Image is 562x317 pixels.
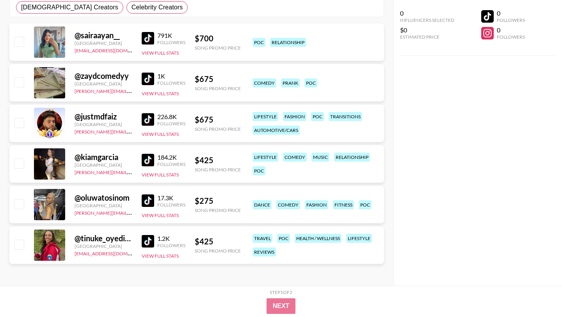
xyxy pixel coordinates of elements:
[346,234,372,243] div: lifestyle
[142,154,154,166] img: TikTok
[75,127,190,135] a: [PERSON_NAME][EMAIL_ADDRESS][DOMAIN_NAME]
[295,234,341,243] div: health / wellness
[253,166,265,175] div: poc
[132,3,183,12] span: Celebrity Creators
[195,45,241,51] div: Song Promo Price
[75,233,132,243] div: @ tinuke_oyediran
[157,202,185,208] div: Followers
[304,78,317,87] div: poc
[75,203,132,208] div: [GEOGRAPHIC_DATA]
[195,155,241,165] div: $ 425
[75,243,132,249] div: [GEOGRAPHIC_DATA]
[195,74,241,84] div: $ 675
[497,9,525,17] div: 0
[157,194,185,202] div: 17.3K
[157,39,185,45] div: Followers
[253,248,276,256] div: reviews
[195,167,241,173] div: Song Promo Price
[157,235,185,242] div: 1.2K
[276,200,300,209] div: comedy
[75,152,132,162] div: @ kiamgarcia
[253,38,265,47] div: poc
[142,212,179,218] button: View Full Stats
[523,278,553,308] iframe: Drift Widget Chat Controller
[195,126,241,132] div: Song Promo Price
[267,298,296,314] button: Next
[21,3,118,12] span: [DEMOGRAPHIC_DATA] Creators
[157,72,185,80] div: 1K
[497,17,525,23] div: Followers
[75,81,132,87] div: [GEOGRAPHIC_DATA]
[253,78,276,87] div: comedy
[195,115,241,125] div: $ 675
[281,78,300,87] div: prank
[75,168,190,175] a: [PERSON_NAME][EMAIL_ADDRESS][DOMAIN_NAME]
[142,73,154,85] img: TikTok
[253,126,300,135] div: automotive/cars
[195,34,241,43] div: $ 700
[277,234,290,243] div: poc
[283,153,307,162] div: comedy
[253,112,278,121] div: lifestyle
[311,153,329,162] div: music
[142,172,179,178] button: View Full Stats
[359,200,372,209] div: poc
[195,85,241,91] div: Song Promo Price
[329,112,362,121] div: transitions
[497,34,525,40] div: Followers
[142,235,154,248] img: TikTok
[311,112,324,121] div: poc
[253,200,272,209] div: dance
[400,17,454,23] div: Influencers Selected
[270,38,306,47] div: relationship
[75,208,190,216] a: [PERSON_NAME][EMAIL_ADDRESS][DOMAIN_NAME]
[157,242,185,248] div: Followers
[142,253,179,259] button: View Full Stats
[75,71,132,81] div: @ zaydcomedyy
[142,50,179,56] button: View Full Stats
[75,121,132,127] div: [GEOGRAPHIC_DATA]
[334,153,370,162] div: relationship
[75,30,132,40] div: @ sairaayan__
[142,194,154,207] img: TikTok
[142,91,179,96] button: View Full Stats
[75,46,153,53] a: [EMAIL_ADDRESS][DOMAIN_NAME]
[75,249,153,256] a: [EMAIL_ADDRESS][DOMAIN_NAME]
[195,207,241,213] div: Song Promo Price
[400,26,454,34] div: $0
[253,234,272,243] div: travel
[75,112,132,121] div: @ justmdfaiz
[75,87,190,94] a: [PERSON_NAME][EMAIL_ADDRESS][DOMAIN_NAME]
[157,153,185,161] div: 184.2K
[157,121,185,126] div: Followers
[497,26,525,34] div: 0
[142,113,154,126] img: TikTok
[75,193,132,203] div: @ oluwatosinom
[195,237,241,246] div: $ 425
[75,162,132,168] div: [GEOGRAPHIC_DATA]
[333,200,354,209] div: fitness
[195,196,241,206] div: $ 275
[253,153,278,162] div: lifestyle
[195,248,241,254] div: Song Promo Price
[142,131,179,137] button: View Full Stats
[305,200,328,209] div: fashion
[75,40,132,46] div: [GEOGRAPHIC_DATA]
[157,32,185,39] div: 791K
[157,161,185,167] div: Followers
[400,9,454,17] div: 0
[142,32,154,45] img: TikTok
[283,112,306,121] div: fashion
[270,289,292,295] div: Step 1 of 2
[400,34,454,40] div: Estimated Price
[157,113,185,121] div: 226.8K
[157,80,185,86] div: Followers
